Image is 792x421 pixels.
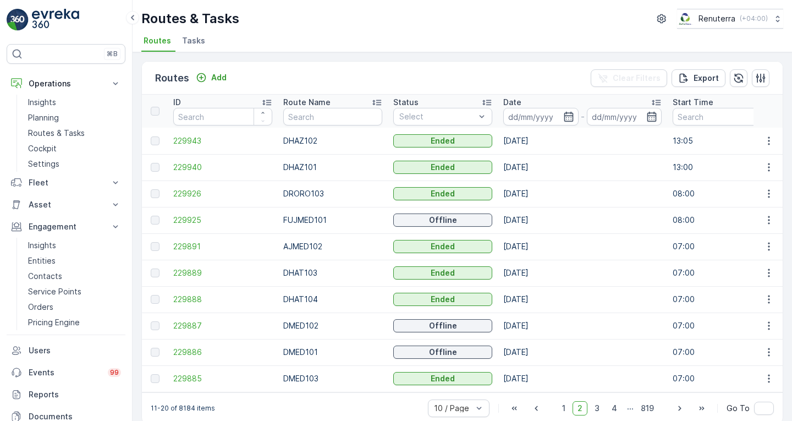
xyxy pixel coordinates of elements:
button: Ended [393,187,492,200]
p: Ended [431,241,455,252]
p: Add [211,72,227,83]
p: AJMED102 [283,241,382,252]
p: Contacts [28,271,62,282]
p: Users [29,345,121,356]
td: [DATE] [498,181,667,207]
p: DMED103 [283,373,382,384]
p: 07:00 [673,320,772,331]
p: Offline [429,215,457,226]
a: 229891 [173,241,272,252]
p: ⌘B [107,50,118,58]
input: dd/mm/yyyy [587,108,662,125]
p: 07:00 [673,267,772,278]
span: 4 [607,401,622,415]
div: Toggle Row Selected [151,163,159,172]
a: 229943 [173,135,272,146]
p: Operations [29,78,103,89]
p: Entities [28,255,56,266]
td: [DATE] [498,260,667,286]
span: 3 [590,401,604,415]
button: Ended [393,266,492,280]
a: 229889 [173,267,272,278]
a: 229887 [173,320,272,331]
p: Renuterra [698,13,735,24]
p: Reports [29,389,121,400]
a: Entities [24,253,125,269]
a: Orders [24,299,125,315]
p: Date [503,97,521,108]
p: ( +04:00 ) [740,14,768,23]
div: Toggle Row Selected [151,216,159,225]
button: Engagement [7,216,125,238]
p: - [581,110,585,123]
p: Settings [28,158,59,170]
p: Ended [431,267,455,278]
a: Service Points [24,284,125,299]
p: DRORO103 [283,188,382,199]
p: Export [694,73,719,84]
p: 99 [110,368,119,377]
p: 07:00 [673,347,772,358]
p: Start Time [673,97,713,108]
a: 229886 [173,347,272,358]
button: Operations [7,73,125,95]
a: 229925 [173,215,272,226]
p: Cockpit [28,143,57,154]
td: [DATE] [498,286,667,313]
a: 229940 [173,162,272,173]
span: 1 [557,401,570,415]
button: Clear Filters [591,69,667,87]
p: 11-20 of 8184 items [151,404,215,413]
a: Users [7,340,125,362]
p: Pricing Engine [28,317,80,328]
img: Screenshot_2024-07-26_at_13.33.01.png [677,13,694,25]
p: Fleet [29,177,103,188]
button: Export [672,69,725,87]
p: Service Points [28,286,81,297]
p: Events [29,367,101,378]
p: Engagement [29,221,103,232]
p: Offline [429,347,457,358]
p: ... [627,401,634,415]
span: 229926 [173,188,272,199]
a: Routes & Tasks [24,125,125,141]
p: Insights [28,240,56,251]
td: [DATE] [498,313,667,339]
a: Planning [24,110,125,125]
a: Contacts [24,269,125,284]
input: Search [173,108,272,125]
p: DMED101 [283,347,382,358]
button: Asset [7,194,125,216]
button: Ended [393,134,492,147]
p: Status [393,97,419,108]
a: Pricing Engine [24,315,125,330]
p: Ended [431,162,455,173]
div: Toggle Row Selected [151,348,159,357]
button: Add [191,71,231,84]
input: dd/mm/yyyy [503,108,579,125]
button: Fleet [7,172,125,194]
p: DMED102 [283,320,382,331]
p: 08:00 [673,188,772,199]
a: Settings [24,156,125,172]
p: FUJMED101 [283,215,382,226]
p: Select [399,111,475,122]
a: Insights [24,95,125,110]
span: 229888 [173,294,272,305]
button: Offline [393,319,492,332]
input: Search [283,108,382,125]
td: [DATE] [498,128,667,154]
p: Asset [29,199,103,210]
span: Routes [144,35,171,46]
p: Routes & Tasks [28,128,85,139]
span: Tasks [182,35,205,46]
p: Routes [155,70,189,86]
div: Toggle Row Selected [151,295,159,304]
a: Insights [24,238,125,253]
td: [DATE] [498,207,667,233]
td: [DATE] [498,365,667,392]
div: Toggle Row Selected [151,321,159,330]
button: Ended [393,161,492,174]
